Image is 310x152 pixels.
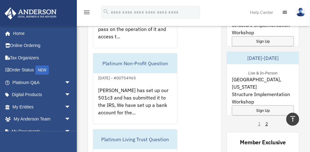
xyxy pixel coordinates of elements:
[93,53,177,73] div: Platinum Non-Profit Question
[93,82,177,130] div: [PERSON_NAME] has set up our 501c3 and has submitted it to the IRS, We have set up a bank account...
[289,115,296,123] i: vertical_align_top
[4,89,80,101] a: Digital Productsarrow_drop_down
[65,89,77,101] span: arrow_drop_down
[244,69,283,76] div: Live & In-Person
[4,40,80,52] a: Online Ordering
[93,53,177,124] a: Platinum Non-Profit Question[DATE] - #00754965[PERSON_NAME] has set up our 501c3 and has submitte...
[65,113,77,126] span: arrow_drop_down
[65,76,77,89] span: arrow_drop_down
[103,8,109,15] i: search
[4,64,80,77] a: Order StatusNEW
[296,8,305,17] img: User Pic
[93,129,177,149] div: Platinum Living Trust Question
[4,125,80,137] a: My Documentsarrow_drop_down
[4,27,77,40] a: Home
[83,11,90,16] a: menu
[232,36,294,46] a: Sign Up
[286,113,299,126] a: vertical_align_top
[240,138,286,146] div: Member Exclusive
[232,21,294,36] span: Structure Implementation Workshop
[83,9,90,16] i: menu
[65,125,77,138] span: arrow_drop_down
[227,52,299,64] div: [DATE]-[DATE]
[4,52,80,64] a: Tax Organizers
[232,76,294,91] span: [GEOGRAPHIC_DATA], [US_STATE]
[93,74,141,81] div: [DATE] - #00754965
[4,101,80,113] a: My Entitiesarrow_drop_down
[93,6,177,54] div: Since "WE" do not actually own our Non-Profit, how would we pass on the operation of it and acces...
[35,65,49,75] div: NEW
[4,76,80,89] a: Platinum Q&Aarrow_drop_down
[232,91,294,105] span: Structure Implementation Workshop
[65,101,77,113] span: arrow_drop_down
[4,113,80,125] a: My Anderson Teamarrow_drop_down
[3,7,58,19] img: Anderson Advisors Platinum Portal
[232,105,294,116] a: Sign Up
